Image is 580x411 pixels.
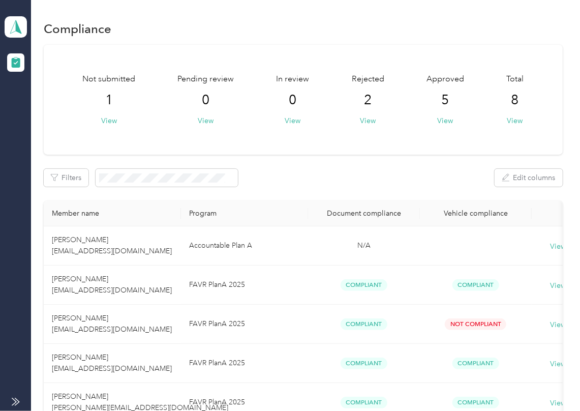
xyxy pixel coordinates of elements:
[198,115,214,126] button: View
[44,23,111,34] h1: Compliance
[357,241,371,250] span: N/A
[352,73,384,85] span: Rejected
[495,169,563,187] button: Edit columns
[83,73,136,85] span: Not submitted
[360,115,376,126] button: View
[506,73,524,85] span: Total
[523,354,580,411] iframe: Everlance-gr Chat Button Frame
[181,226,308,266] td: Accountable Plan A
[452,397,499,408] span: Compliant
[277,73,310,85] span: In review
[364,92,372,108] span: 2
[428,209,524,218] div: Vehicle compliance
[52,353,172,373] span: [PERSON_NAME] [EMAIL_ADDRESS][DOMAIN_NAME]
[285,115,301,126] button: View
[511,92,518,108] span: 8
[52,275,172,295] span: [PERSON_NAME] [EMAIL_ADDRESS][DOMAIN_NAME]
[437,115,453,126] button: View
[44,201,181,226] th: Member name
[181,266,308,305] td: FAVR PlanA 2025
[202,92,210,108] span: 0
[441,92,449,108] span: 5
[452,279,499,291] span: Compliant
[52,314,172,334] span: [PERSON_NAME] [EMAIL_ADDRESS][DOMAIN_NAME]
[341,397,387,408] span: Compliant
[101,115,117,126] button: View
[52,236,172,255] span: [PERSON_NAME] [EMAIL_ADDRESS][DOMAIN_NAME]
[181,305,308,344] td: FAVR PlanA 2025
[316,209,412,218] div: Document compliance
[445,318,506,330] span: Not Compliant
[341,279,387,291] span: Compliant
[178,73,234,85] span: Pending review
[181,344,308,383] td: FAVR PlanA 2025
[44,169,88,187] button: Filters
[341,358,387,369] span: Compliant
[289,92,297,108] span: 0
[181,201,308,226] th: Program
[452,358,499,369] span: Compliant
[426,73,464,85] span: Approved
[105,92,113,108] span: 1
[507,115,523,126] button: View
[341,318,387,330] span: Compliant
